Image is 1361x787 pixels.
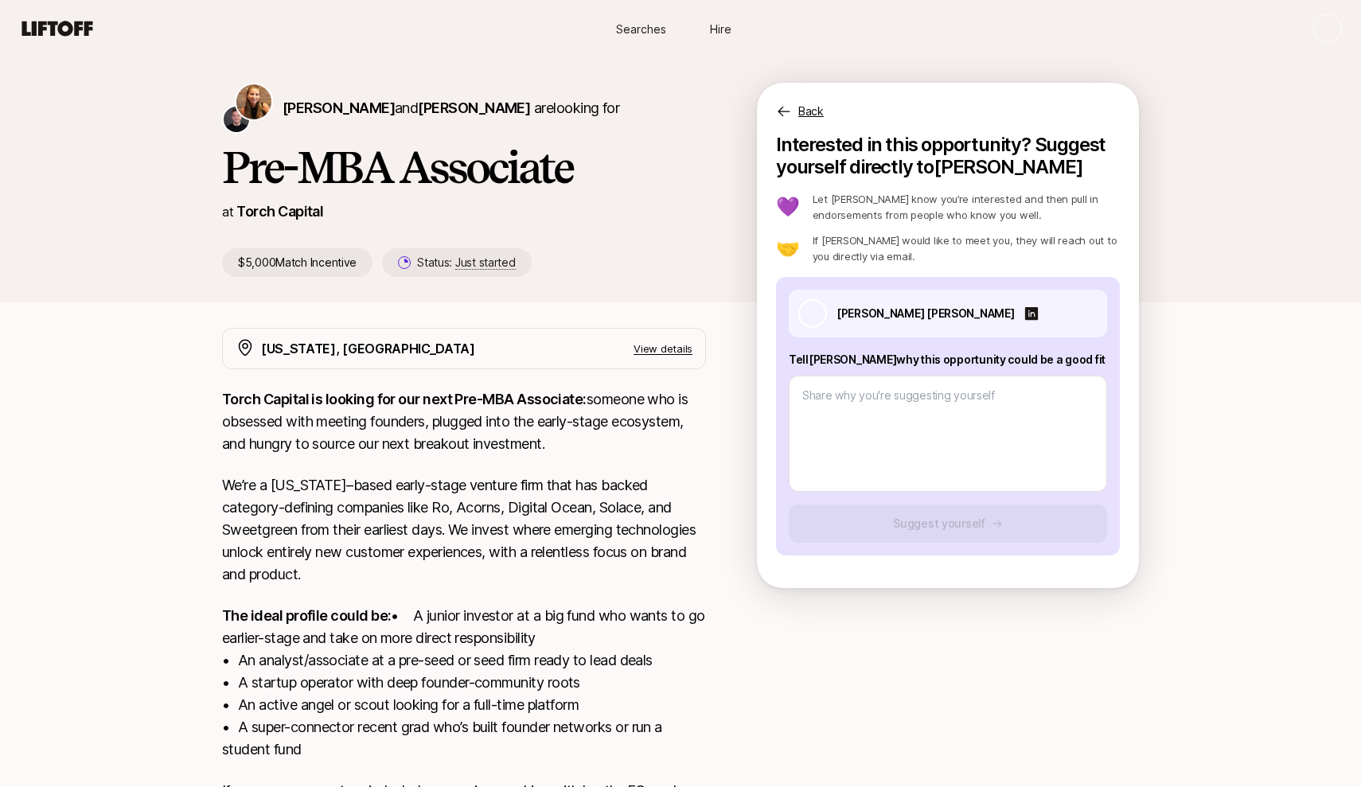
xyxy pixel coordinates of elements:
[222,143,706,191] h1: Pre-MBA Associate
[224,107,249,132] img: Christopher Harper
[222,474,706,586] p: We’re a [US_STATE]–based early-stage venture firm that has backed category-defining companies lik...
[680,14,760,44] a: Hire
[222,607,391,624] strong: The ideal profile could be:
[236,203,323,220] a: Torch Capital
[836,304,1014,323] p: [PERSON_NAME] [PERSON_NAME]
[283,99,395,116] span: [PERSON_NAME]
[236,84,271,119] img: Katie Reiner
[776,197,800,216] p: 💜
[418,99,530,116] span: [PERSON_NAME]
[222,605,706,761] p: • A junior investor at a big fund who wants to go earlier-stage and take on more direct responsib...
[813,232,1120,264] p: If [PERSON_NAME] would like to meet you, they will reach out to you directly via email.
[798,102,824,121] p: Back
[455,255,516,270] span: Just started
[261,338,475,359] p: [US_STATE], [GEOGRAPHIC_DATA]
[710,21,731,37] span: Hire
[634,341,692,356] p: View details
[813,191,1120,223] p: Let [PERSON_NAME] know you’re interested and then pull in endorsements from people who know you w...
[222,388,706,455] p: someone who is obsessed with meeting founders, plugged into the early-stage ecosystem, and hungry...
[616,21,666,37] span: Searches
[222,248,372,277] p: $5,000 Match Incentive
[789,350,1107,369] p: Tell [PERSON_NAME] why this opportunity could be a good fit
[601,14,680,44] a: Searches
[417,253,515,272] p: Status:
[776,134,1120,178] p: Interested in this opportunity? Suggest yourself directly to [PERSON_NAME]
[283,97,619,119] p: are looking for
[776,239,800,258] p: 🤝
[222,391,587,407] strong: Torch Capital is looking for our next Pre-MBA Associate:
[395,99,530,116] span: and
[222,201,233,222] p: at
